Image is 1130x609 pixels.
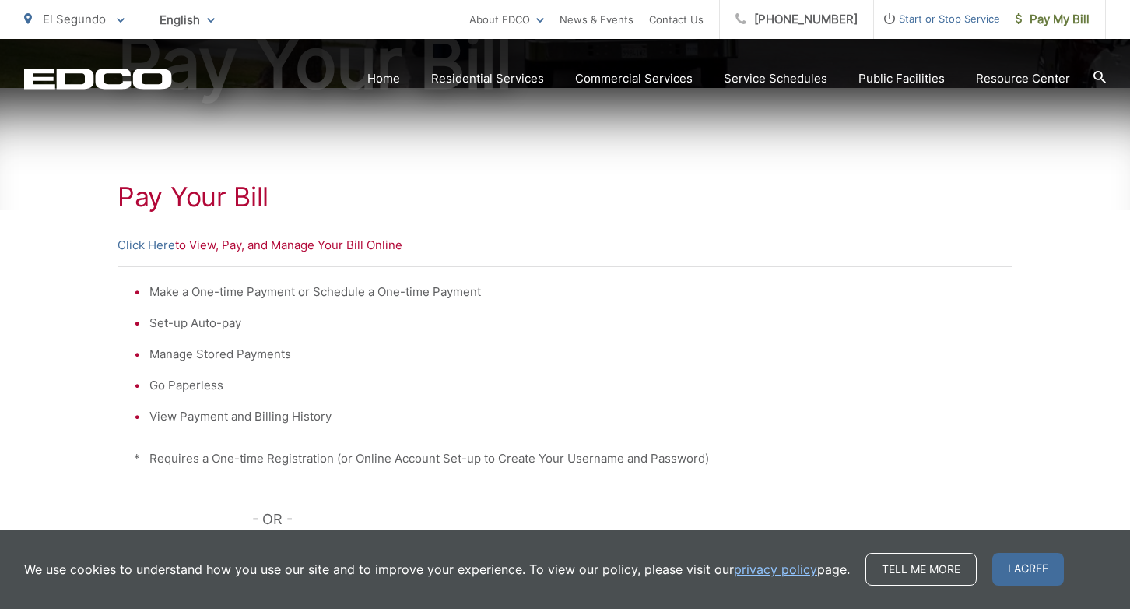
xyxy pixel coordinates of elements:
a: Click Here [118,236,175,255]
h1: Pay Your Bill [118,181,1012,213]
span: El Segundo [43,12,106,26]
a: Commercial Services [575,69,693,88]
li: Make a One-time Payment or Schedule a One-time Payment [149,283,996,301]
li: Go Paperless [149,376,996,395]
a: News & Events [560,10,633,29]
li: Manage Stored Payments [149,345,996,364]
a: Resource Center [976,69,1070,88]
p: to View, Pay, and Manage Your Bill Online [118,236,1012,255]
a: Tell me more [865,553,977,586]
a: privacy policy [734,560,817,579]
a: About EDCO [469,10,544,29]
a: Public Facilities [858,69,945,88]
li: View Payment and Billing History [149,407,996,426]
a: EDCD logo. Return to the homepage. [24,68,172,90]
a: Service Schedules [724,69,827,88]
a: Residential Services [431,69,544,88]
p: We use cookies to understand how you use our site and to improve your experience. To view our pol... [24,560,850,579]
p: * Requires a One-time Registration (or Online Account Set-up to Create Your Username and Password) [134,449,996,468]
a: Contact Us [649,10,704,29]
p: - OR - [252,508,1013,531]
li: Set-up Auto-pay [149,314,996,333]
span: Pay My Bill [1016,10,1090,29]
a: Home [367,69,400,88]
span: English [148,6,226,33]
span: I agree [992,553,1064,586]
